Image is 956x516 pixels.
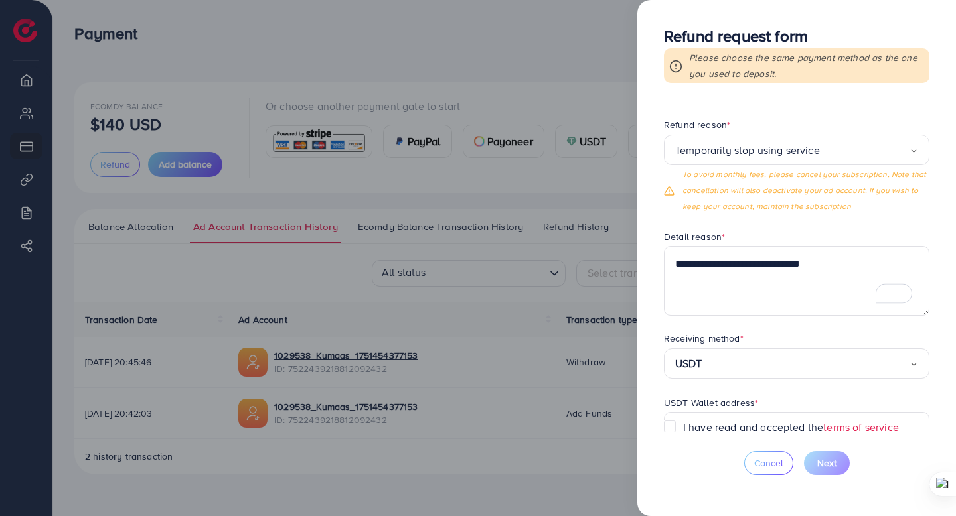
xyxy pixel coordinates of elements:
[744,451,793,475] button: Cancel
[664,348,929,379] div: Search for option
[682,166,929,214] p: To avoid monthly fees, please cancel your subscription. Note that cancellation will also deactiva...
[664,230,725,243] label: Detail reason
[900,456,946,506] iframe: Chat
[754,456,783,470] span: Cancel
[817,456,836,470] span: Next
[664,246,929,315] textarea: To enrich screen reader interactions, please activate Accessibility in Grammarly extension settings
[820,140,910,161] input: Search for option
[664,396,758,409] label: USDT Wallet address
[675,140,820,161] span: Temporarily stop using service
[664,332,744,345] label: Receiving method
[683,420,899,435] label: I have read and accepted the
[702,354,910,374] input: Search for option
[664,135,929,166] div: Search for option
[823,420,899,434] a: terms of service
[664,27,929,46] h3: Refund request form
[804,451,850,475] button: Next
[689,50,924,82] p: Please choose the same payment method as the one you used to deposit.
[675,354,702,373] strong: USDT
[664,118,730,131] label: Refund reason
